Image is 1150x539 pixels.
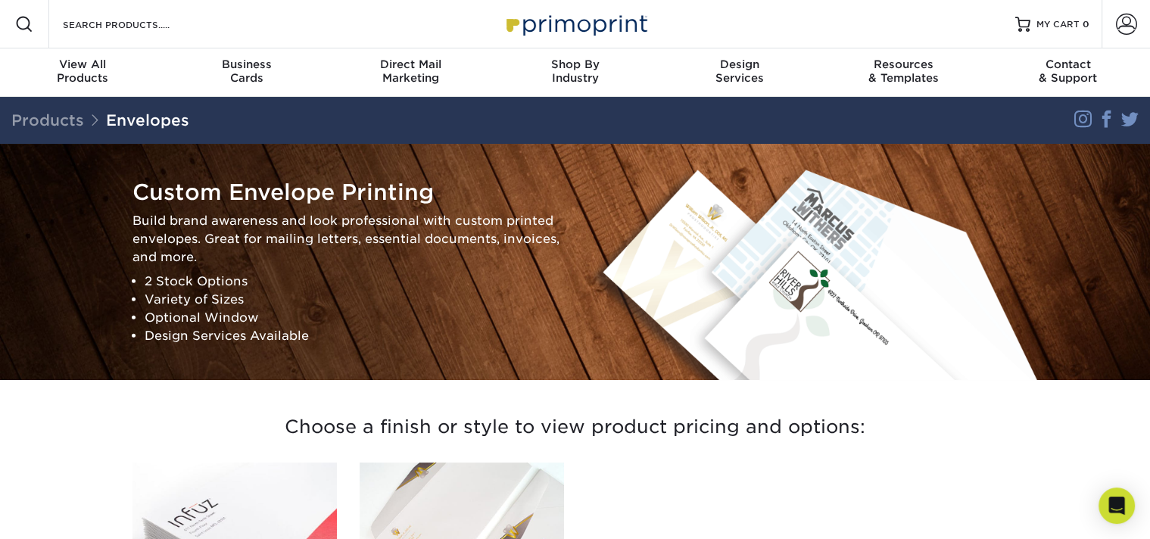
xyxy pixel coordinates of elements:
a: Shop ByIndustry [493,48,657,97]
span: Contact [986,58,1150,71]
span: Business [164,58,329,71]
div: Cards [164,58,329,85]
a: Contact& Support [986,48,1150,97]
a: BusinessCards [164,48,329,97]
li: Design Services Available [145,326,564,344]
h1: Custom Envelope Printing [132,179,564,206]
div: Open Intercom Messenger [1099,488,1135,524]
h3: Choose a finish or style to view product pricing and options: [132,398,1018,456]
div: & Support [986,58,1150,85]
span: Design [657,58,821,71]
span: Shop By [493,58,657,71]
a: Products [11,111,84,129]
li: Optional Window [145,308,564,326]
p: Build brand awareness and look professional with custom printed envelopes. Great for mailing lett... [132,211,564,266]
div: Services [657,58,821,85]
div: & Templates [821,58,986,85]
img: Envelopes [587,162,1043,380]
span: Resources [821,58,986,71]
a: Direct MailMarketing [329,48,493,97]
a: Envelopes [106,111,189,129]
div: Marketing [329,58,493,85]
a: Resources& Templates [821,48,986,97]
img: Primoprint [500,8,651,40]
div: Industry [493,58,657,85]
span: 0 [1083,19,1089,30]
li: Variety of Sizes [145,290,564,308]
span: MY CART [1036,18,1080,31]
input: SEARCH PRODUCTS..... [61,15,209,33]
span: Direct Mail [329,58,493,71]
li: 2 Stock Options [145,272,564,290]
a: DesignServices [657,48,821,97]
iframe: Google Customer Reviews [4,493,129,534]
